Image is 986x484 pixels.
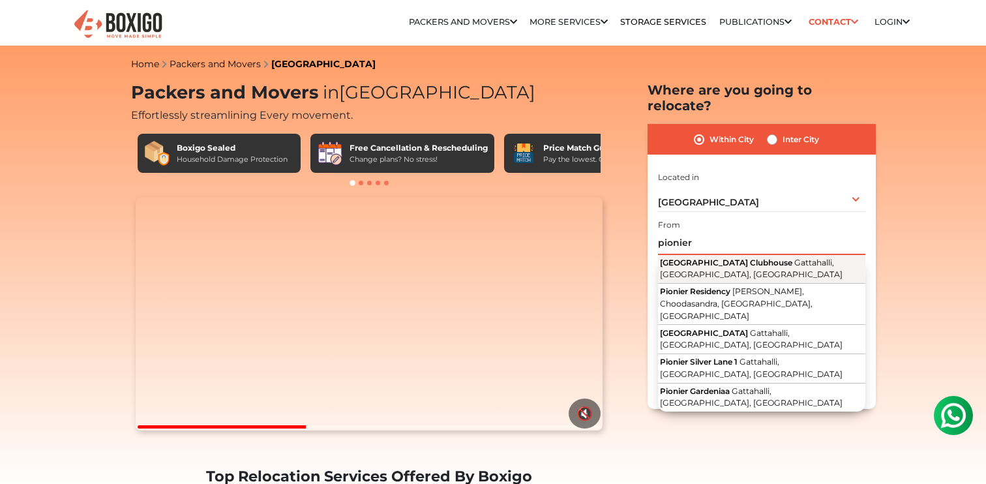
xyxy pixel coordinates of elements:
[409,17,517,27] a: Packers and Movers
[658,384,865,412] button: Pionier Gardeniaa Gattahalli, [GEOGRAPHIC_DATA], [GEOGRAPHIC_DATA]
[72,8,164,40] img: Boxigo
[271,58,376,70] a: [GEOGRAPHIC_DATA]
[658,284,865,325] button: Pionier Residency [PERSON_NAME], Choodasandra, [GEOGRAPHIC_DATA], [GEOGRAPHIC_DATA]
[350,142,488,154] div: Free Cancellation & Rescheduling
[660,258,792,267] span: [GEOGRAPHIC_DATA] Clubhouse
[620,17,706,27] a: Storage Services
[511,140,537,166] img: Price Match Guarantee
[658,255,865,284] button: [GEOGRAPHIC_DATA] Clubhouse Gattahalli, [GEOGRAPHIC_DATA], [GEOGRAPHIC_DATA]
[874,17,910,27] a: Login
[660,286,730,296] span: Pionier Residency
[569,399,601,429] button: 🔇
[318,82,535,103] span: [GEOGRAPHIC_DATA]
[317,140,343,166] img: Free Cancellation & Rescheduling
[719,17,792,27] a: Publications
[658,232,865,255] input: Select Building or Nearest Landmark
[660,286,813,320] span: [PERSON_NAME], Choodasandra, [GEOGRAPHIC_DATA], [GEOGRAPHIC_DATA]
[660,357,843,379] span: Gattahalli, [GEOGRAPHIC_DATA], [GEOGRAPHIC_DATA]
[660,357,738,367] span: Pionier Silver Lane 1
[658,172,699,183] label: Located in
[170,58,261,70] a: Packers and Movers
[131,58,159,70] a: Home
[660,328,748,338] span: [GEOGRAPHIC_DATA]
[658,196,759,208] span: [GEOGRAPHIC_DATA]
[783,132,819,147] label: Inter City
[660,328,843,350] span: Gattahalli, [GEOGRAPHIC_DATA], [GEOGRAPHIC_DATA]
[543,142,642,154] div: Price Match Guarantee
[658,354,865,384] button: Pionier Silver Lane 1 Gattahalli, [GEOGRAPHIC_DATA], [GEOGRAPHIC_DATA]
[660,386,730,396] span: Pionier Gardeniaa
[13,13,39,39] img: whatsapp-icon.svg
[658,325,865,354] button: [GEOGRAPHIC_DATA] Gattahalli, [GEOGRAPHIC_DATA], [GEOGRAPHIC_DATA]
[543,154,642,165] div: Pay the lowest. Guaranteed!
[136,197,602,431] video: Your browser does not support the video tag.
[323,82,339,103] span: in
[350,154,488,165] div: Change plans? No stress!
[177,154,288,165] div: Household Damage Protection
[131,82,607,104] h1: Packers and Movers
[804,12,862,32] a: Contact
[660,386,843,408] span: Gattahalli, [GEOGRAPHIC_DATA], [GEOGRAPHIC_DATA]
[648,82,876,113] h2: Where are you going to relocate?
[530,17,608,27] a: More services
[658,219,680,231] label: From
[131,109,353,121] span: Effortlessly streamlining Every movement.
[177,142,288,154] div: Boxigo Sealed
[710,132,754,147] label: Within City
[144,140,170,166] img: Boxigo Sealed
